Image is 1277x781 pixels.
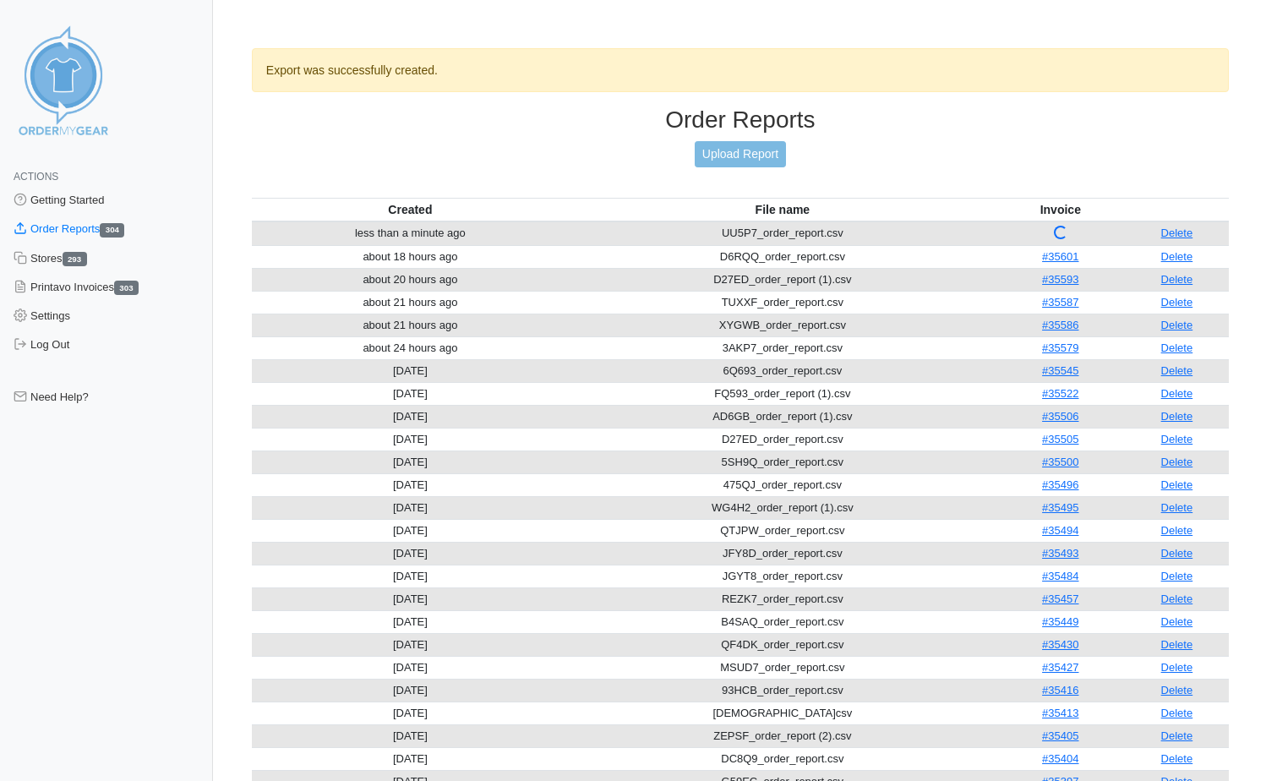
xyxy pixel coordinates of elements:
td: 6Q693_order_report.csv [569,359,996,382]
a: Delete [1161,707,1193,719]
td: REZK7_order_report.csv [569,587,996,610]
td: FQ593_order_report (1).csv [569,382,996,405]
a: Delete [1161,387,1193,400]
a: #35586 [1042,319,1078,331]
td: D27ED_order_report.csv [569,428,996,451]
td: [DATE] [252,405,569,428]
a: Delete [1161,364,1193,377]
td: D27ED_order_report (1).csv [569,268,996,291]
td: about 21 hours ago [252,291,569,314]
a: Delete [1161,638,1193,651]
span: Actions [14,171,58,183]
td: about 18 hours ago [252,245,569,268]
td: 475QJ_order_report.csv [569,473,996,496]
a: Delete [1161,296,1193,309]
a: #35593 [1042,273,1078,286]
a: #35601 [1042,250,1078,263]
a: Delete [1161,752,1193,765]
span: 304 [100,223,124,238]
td: 93HCB_order_report.csv [569,679,996,702]
a: #35493 [1042,547,1078,560]
td: [DATE] [252,359,569,382]
div: Export was successfully created. [252,48,1229,92]
th: File name [569,198,996,221]
a: #35587 [1042,296,1078,309]
td: about 21 hours ago [252,314,569,336]
td: QF4DK_order_report.csv [569,633,996,656]
td: 3AKP7_order_report.csv [569,336,996,359]
a: Delete [1161,227,1193,239]
td: about 24 hours ago [252,336,569,359]
a: #35416 [1042,684,1078,696]
td: D6RQQ_order_report.csv [569,245,996,268]
a: Delete [1161,684,1193,696]
a: #35484 [1042,570,1078,582]
td: [DATE] [252,679,569,702]
td: UU5P7_order_report.csv [569,221,996,246]
a: Delete [1161,319,1193,331]
td: XYGWB_order_report.csv [569,314,996,336]
a: Upload Report [695,141,786,167]
a: #35430 [1042,638,1078,651]
a: #35449 [1042,615,1078,628]
span: 303 [114,281,139,295]
td: TUXXF_order_report.csv [569,291,996,314]
td: [DATE] [252,610,569,633]
a: #35506 [1042,410,1078,423]
a: #35500 [1042,456,1078,468]
h3: Order Reports [252,106,1229,134]
td: JGYT8_order_report.csv [569,565,996,587]
a: Delete [1161,593,1193,605]
a: #35405 [1042,729,1078,742]
td: [DATE] [252,565,569,587]
td: [DATE] [252,473,569,496]
td: [DATE] [252,428,569,451]
td: [DATE] [252,587,569,610]
td: QTJPW_order_report.csv [569,519,996,542]
a: Delete [1161,433,1193,445]
td: [DEMOGRAPHIC_DATA]csv [569,702,996,724]
a: Delete [1161,478,1193,491]
a: #35495 [1042,501,1078,514]
a: Delete [1161,273,1193,286]
a: Delete [1161,524,1193,537]
a: Delete [1161,456,1193,468]
td: B4SAQ_order_report.csv [569,610,996,633]
a: Delete [1161,547,1193,560]
a: #35427 [1042,661,1078,674]
a: #35522 [1042,387,1078,400]
td: [DATE] [252,542,569,565]
td: [DATE] [252,496,569,519]
a: Delete [1161,729,1193,742]
a: Delete [1161,341,1193,354]
a: #35545 [1042,364,1078,377]
td: [DATE] [252,747,569,770]
span: 293 [63,252,87,266]
a: #35505 [1042,433,1078,445]
td: less than a minute ago [252,221,569,246]
a: Delete [1161,501,1193,514]
td: DC8Q9_order_report.csv [569,747,996,770]
td: [DATE] [252,724,569,747]
td: [DATE] [252,519,569,542]
th: Invoice [996,198,1125,221]
td: JFY8D_order_report.csv [569,542,996,565]
a: #35413 [1042,707,1078,719]
a: #35496 [1042,478,1078,491]
a: Delete [1161,250,1193,263]
a: Delete [1161,410,1193,423]
td: MSUD7_order_report.csv [569,656,996,679]
a: #35494 [1042,524,1078,537]
td: [DATE] [252,382,569,405]
a: #35457 [1042,593,1078,605]
a: Delete [1161,661,1193,674]
a: #35404 [1042,752,1078,765]
td: WG4H2_order_report (1).csv [569,496,996,519]
th: Created [252,198,569,221]
td: [DATE] [252,656,569,679]
a: Delete [1161,615,1193,628]
td: AD6GB_order_report (1).csv [569,405,996,428]
td: about 20 hours ago [252,268,569,291]
td: ZEPSF_order_report (2).csv [569,724,996,747]
td: [DATE] [252,633,569,656]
